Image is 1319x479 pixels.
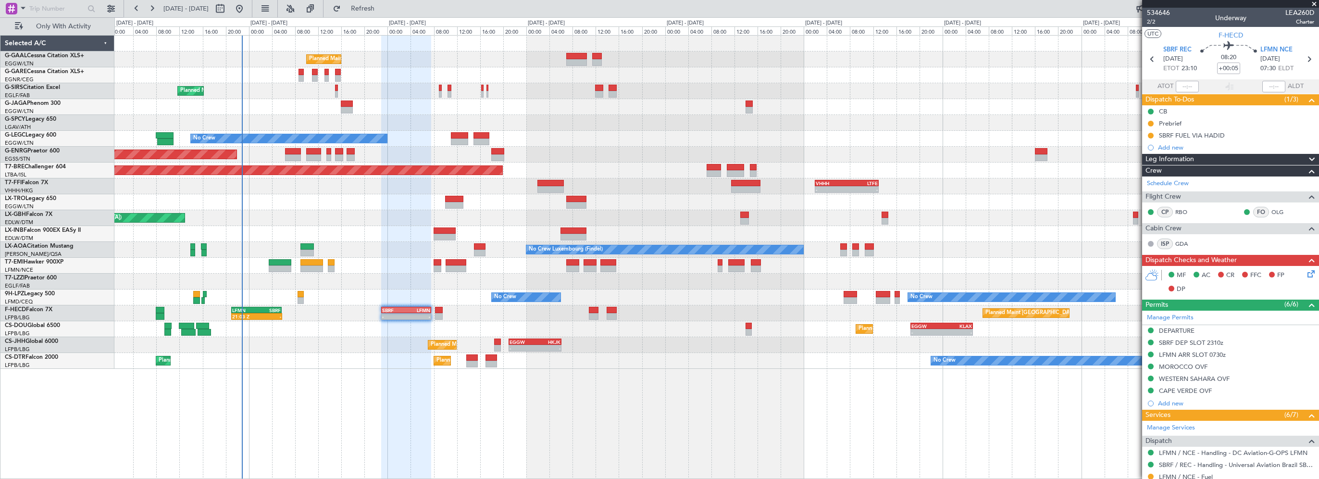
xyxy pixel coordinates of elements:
[805,19,842,27] div: [DATE] - [DATE]
[966,26,989,35] div: 04:00
[5,85,23,90] span: G-SIRS
[431,338,582,352] div: Planned Maint [GEOGRAPHIC_DATA] ([GEOGRAPHIC_DATA])
[309,52,344,66] div: Planned Maint
[5,339,58,344] a: CS-JHHGlobal 6000
[1158,399,1314,407] div: Add new
[5,330,30,337] a: LFPB/LBG
[529,242,603,257] div: No Crew Luxembourg (Findel)
[5,212,52,217] a: LX-GBHFalcon 7X
[249,26,272,35] div: 00:00
[5,323,60,328] a: CS-DOUGlobal 6500
[436,353,588,368] div: Planned Maint [GEOGRAPHIC_DATA] ([GEOGRAPHIC_DATA])
[203,26,226,35] div: 16:00
[5,243,27,249] span: LX-AOA
[1058,26,1081,35] div: 20:00
[1012,26,1035,35] div: 12:00
[5,282,30,290] a: EGLF/FAB
[434,26,457,35] div: 08:00
[1147,179,1189,189] a: Schedule Crew
[116,19,153,27] div: [DATE] - [DATE]
[1147,313,1194,323] a: Manage Permits
[232,314,257,319] div: 21:03 Z
[5,314,30,321] a: LFPB/LBG
[549,26,572,35] div: 04:00
[5,60,34,67] a: EGGW/LTN
[1159,131,1225,139] div: SBRF FUEL VIA HADID
[179,26,202,35] div: 12:00
[343,5,383,12] span: Refresh
[596,26,619,35] div: 12:00
[910,290,933,304] div: No Crew
[711,26,734,35] div: 08:00
[5,196,56,202] a: LX-TROLegacy 650
[5,92,30,99] a: EGLF/FAB
[494,290,516,304] div: No Crew
[5,76,34,83] a: EGNR/CEG
[1284,410,1298,420] span: (6/7)
[1284,94,1298,104] span: (1/3)
[942,329,972,335] div: -
[389,19,426,27] div: [DATE] - [DATE]
[816,180,846,186] div: VHHH
[1285,18,1314,26] span: Charter
[5,346,30,353] a: LFPB/LBG
[1253,207,1269,217] div: FO
[510,339,535,345] div: EGGW
[1260,54,1280,64] span: [DATE]
[942,323,972,329] div: KLAX
[1215,13,1246,23] div: Underway
[944,19,981,27] div: [DATE] - [DATE]
[1288,82,1304,91] span: ALDT
[1271,208,1293,216] a: OLG
[25,23,101,30] span: Only With Activity
[1284,299,1298,309] span: (6/6)
[5,124,31,131] a: LGAV/ATH
[667,19,704,27] div: [DATE] - [DATE]
[804,26,827,35] div: 00:00
[1128,26,1151,35] div: 08:00
[257,307,281,313] div: SBRF
[5,219,33,226] a: EDLW/DTM
[850,26,873,35] div: 08:00
[920,26,943,35] div: 20:00
[5,139,34,147] a: EGGW/LTN
[989,26,1012,35] div: 08:00
[1163,64,1179,74] span: ETOT
[1145,223,1182,234] span: Cabin Crew
[873,26,896,35] div: 12:00
[5,203,34,210] a: EGGW/LTN
[1159,363,1207,371] div: MOROCCO OVF
[503,26,526,35] div: 20:00
[1260,45,1293,55] span: LFMN NCE
[1176,81,1199,92] input: --:--
[1175,239,1197,248] a: GDA
[5,187,33,194] a: VHHH/HKG
[1145,410,1170,421] span: Services
[510,345,535,351] div: -
[1158,143,1314,151] div: Add new
[1147,423,1195,433] a: Manage Services
[1163,45,1192,55] span: SBRF REC
[1105,26,1128,35] div: 04:00
[1145,94,1194,105] span: Dispatch To-Dos
[5,266,33,274] a: LFMN/NCE
[5,180,48,186] a: T7-FFIFalcon 7X
[5,227,24,233] span: LX-INB
[1035,26,1058,35] div: 16:00
[364,26,387,35] div: 20:00
[572,26,596,35] div: 08:00
[933,353,956,368] div: No Crew
[847,180,878,186] div: LTFE
[1226,271,1234,280] span: CR
[1278,64,1294,74] span: ELDT
[180,84,332,98] div: Planned Maint [GEOGRAPHIC_DATA] ([GEOGRAPHIC_DATA])
[1157,82,1173,91] span: ATOT
[1159,375,1230,383] div: WESTERN SAHARA OVF
[1250,271,1261,280] span: FFC
[226,26,249,35] div: 20:00
[1145,255,1237,266] span: Dispatch Checks and Weather
[1175,208,1197,216] a: RBO
[411,26,434,35] div: 04:00
[1159,107,1167,115] div: CB
[1182,64,1197,74] span: 23:10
